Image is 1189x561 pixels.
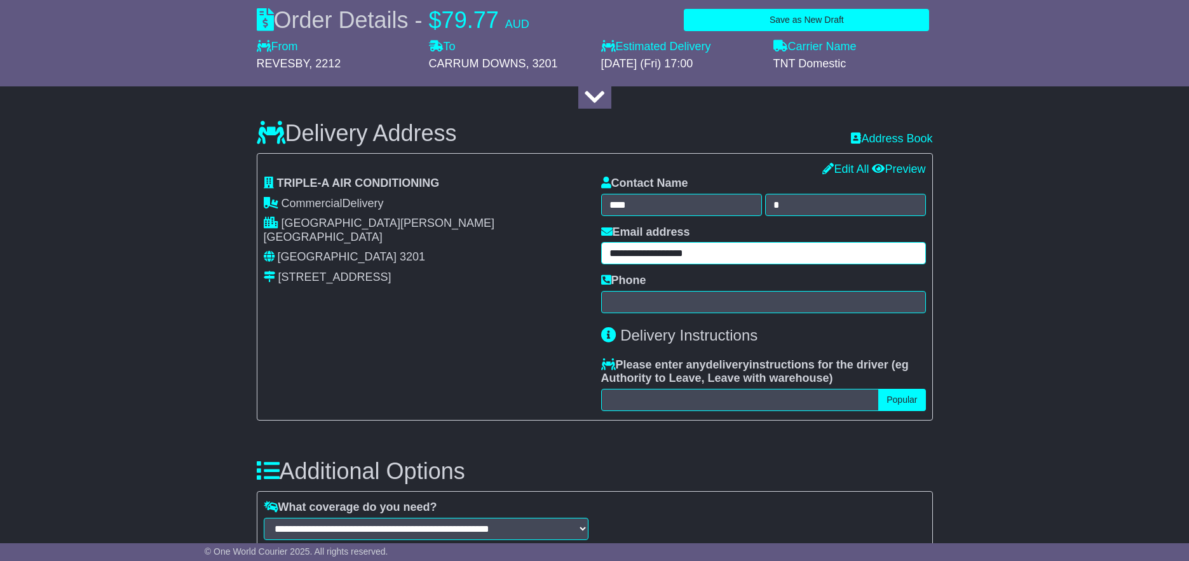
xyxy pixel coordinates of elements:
h3: Delivery Address [257,121,457,146]
span: REVESBY [257,57,309,70]
div: Order Details - [257,6,529,34]
div: [STREET_ADDRESS] [278,271,391,285]
label: Estimated Delivery [601,40,761,54]
label: Contact Name [601,177,688,191]
a: Edit All [822,163,869,175]
span: TRIPLE-A AIR CONDITIONING [277,177,440,189]
a: Address Book [851,132,932,145]
label: Phone [601,274,646,288]
span: Commercial [282,197,343,210]
label: What coverage do you need? [264,501,437,515]
span: eg Authority to Leave, Leave with warehouse [601,358,909,385]
label: Carrier Name [773,40,857,54]
span: [GEOGRAPHIC_DATA] [278,250,397,263]
label: Email address [601,226,690,240]
span: 79.77 [442,7,499,33]
span: AUD [505,18,529,30]
span: $ [429,7,442,33]
span: delivery [706,358,749,371]
h3: Additional Options [257,459,933,484]
a: Preview [872,163,925,175]
span: , 2212 [309,57,341,70]
span: , 3201 [526,57,558,70]
span: [GEOGRAPHIC_DATA][PERSON_NAME][GEOGRAPHIC_DATA] [264,217,494,243]
span: © One World Courier 2025. All rights reserved. [205,546,388,557]
span: CARRUM DOWNS [429,57,526,70]
label: Please enter any instructions for the driver ( ) [601,358,926,386]
div: [DATE] (Fri) 17:00 [601,57,761,71]
label: To [429,40,456,54]
label: From [257,40,298,54]
button: Save as New Draft [684,9,929,31]
div: Delivery [264,197,588,211]
button: Popular [878,389,925,411]
div: TNT Domestic [773,57,933,71]
span: 3201 [400,250,425,263]
span: Delivery Instructions [620,327,758,344]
